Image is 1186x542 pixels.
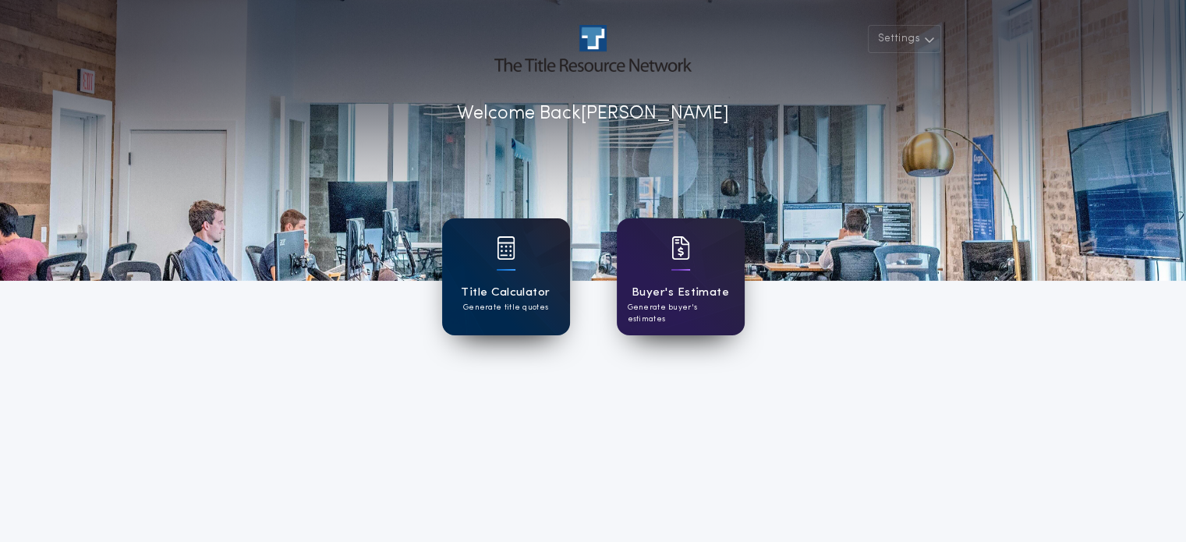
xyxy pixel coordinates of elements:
h1: Title Calculator [461,284,550,302]
a: card iconBuyer's EstimateGenerate buyer's estimates [617,218,745,335]
button: Settings [868,25,941,53]
h1: Buyer's Estimate [632,284,729,302]
p: Generate buyer's estimates [628,302,734,325]
a: card iconTitle CalculatorGenerate title quotes [442,218,570,335]
p: Generate title quotes [463,302,548,314]
img: card icon [671,236,690,260]
img: card icon [497,236,515,260]
img: account-logo [494,25,691,72]
p: Welcome Back [PERSON_NAME] [457,100,729,128]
